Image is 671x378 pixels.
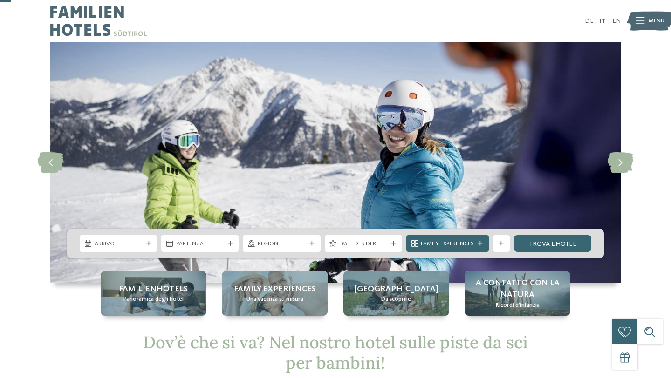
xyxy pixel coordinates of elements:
[258,240,306,248] span: Regione
[421,240,474,248] span: Family Experiences
[465,271,570,316] a: Hotel sulle piste da sci per bambini: divertimento senza confini A contatto con la natura Ricordi...
[585,18,594,24] a: DE
[496,301,540,310] span: Ricordi d’infanzia
[473,277,562,301] span: A contatto con la natura
[101,271,206,316] a: Hotel sulle piste da sci per bambini: divertimento senza confini Familienhotels Panoramica degli ...
[600,18,606,24] a: IT
[514,235,591,252] a: trova l’hotel
[95,240,143,248] span: Arrivo
[176,240,224,248] span: Partenza
[119,283,188,295] span: Familienhotels
[234,283,316,295] span: Family experiences
[381,295,411,304] span: Da scoprire
[343,271,449,316] a: Hotel sulle piste da sci per bambini: divertimento senza confini [GEOGRAPHIC_DATA] Da scoprire
[612,18,621,24] a: EN
[246,295,303,304] span: Una vacanza su misura
[222,271,328,316] a: Hotel sulle piste da sci per bambini: divertimento senza confini Family experiences Una vacanza s...
[339,240,387,248] span: I miei desideri
[123,295,184,304] span: Panoramica degli hotel
[354,283,438,295] span: [GEOGRAPHIC_DATA]
[50,42,621,283] img: Hotel sulle piste da sci per bambini: divertimento senza confini
[143,331,528,373] span: Dov’è che si va? Nel nostro hotel sulle piste da sci per bambini!
[649,17,664,25] span: Menu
